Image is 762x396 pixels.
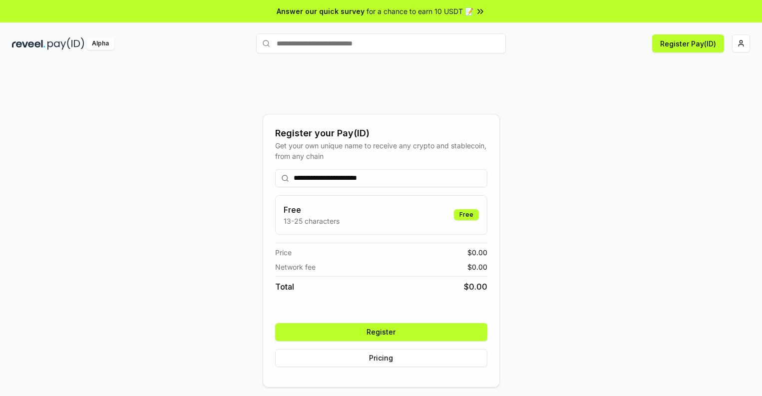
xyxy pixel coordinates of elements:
[275,281,294,293] span: Total
[86,37,114,50] div: Alpha
[467,262,487,272] span: $ 0.00
[652,34,724,52] button: Register Pay(ID)
[367,6,473,16] span: for a chance to earn 10 USDT 📝
[275,323,487,341] button: Register
[284,216,340,226] p: 13-25 characters
[467,247,487,258] span: $ 0.00
[275,126,487,140] div: Register your Pay(ID)
[275,262,316,272] span: Network fee
[464,281,487,293] span: $ 0.00
[275,247,292,258] span: Price
[454,209,479,220] div: Free
[275,349,487,367] button: Pricing
[12,37,45,50] img: reveel_dark
[277,6,365,16] span: Answer our quick survey
[284,204,340,216] h3: Free
[275,140,487,161] div: Get your own unique name to receive any crypto and stablecoin, from any chain
[47,37,84,50] img: pay_id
